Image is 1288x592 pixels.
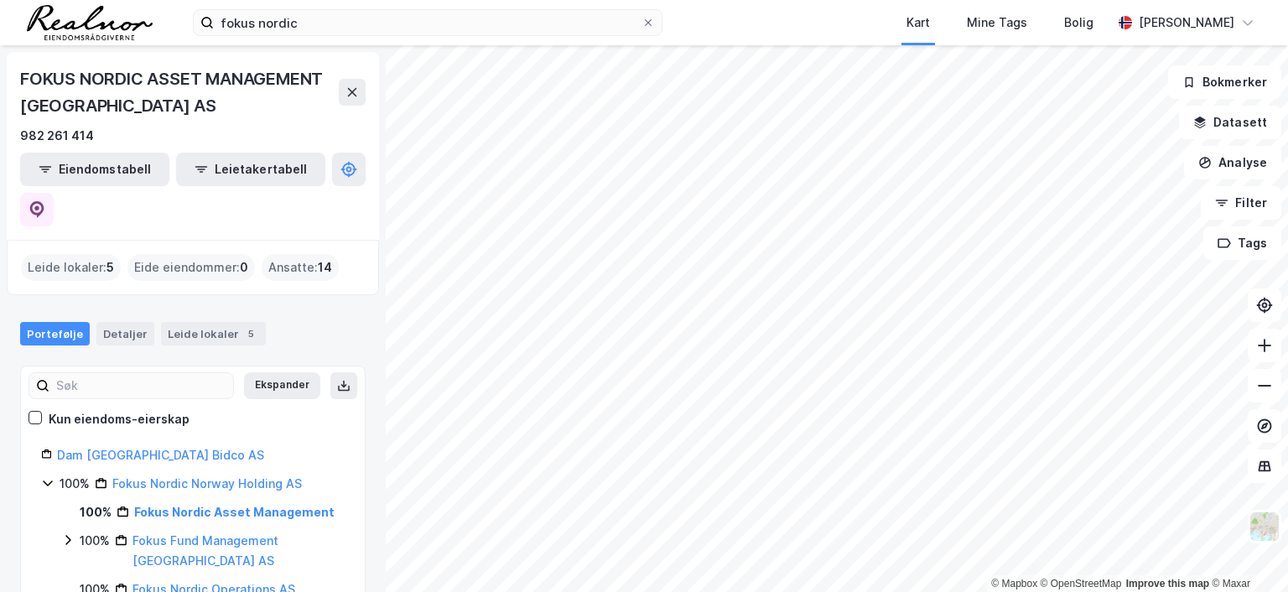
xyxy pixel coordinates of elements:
iframe: Chat Widget [1204,512,1288,592]
a: Fokus Fund Management [GEOGRAPHIC_DATA] AS [132,533,278,568]
img: Z [1249,511,1280,543]
button: Tags [1203,226,1281,260]
input: Søk [49,373,233,398]
span: 14 [318,257,332,278]
div: Leide lokaler [161,322,266,345]
button: Leietakertabell [176,153,325,186]
div: Kontrollprogram for chat [1204,512,1288,592]
button: Analyse [1184,146,1281,179]
div: Leide lokaler : [21,254,121,281]
a: Fokus Nordic Asset Management [134,505,335,519]
div: FOKUS NORDIC ASSET MANAGEMENT [GEOGRAPHIC_DATA] AS [20,65,339,119]
div: Kart [906,13,930,33]
div: Kun eiendoms-eierskap [49,409,190,429]
input: Søk på adresse, matrikkel, gårdeiere, leietakere eller personer [214,10,641,35]
div: 100% [60,474,90,494]
button: Filter [1201,186,1281,220]
div: Bolig [1064,13,1093,33]
div: Eide eiendommer : [127,254,255,281]
button: Bokmerker [1168,65,1281,99]
div: 100% [80,502,112,522]
a: OpenStreetMap [1041,578,1122,589]
span: 0 [240,257,248,278]
div: 5 [242,325,259,342]
a: Improve this map [1126,578,1209,589]
img: realnor-logo.934646d98de889bb5806.png [27,5,153,40]
div: 100% [80,531,110,551]
button: Eiendomstabell [20,153,169,186]
button: Ekspander [244,372,320,399]
a: Fokus Nordic Norway Holding AS [112,476,302,491]
span: 5 [106,257,114,278]
div: Mine Tags [967,13,1027,33]
a: Dam [GEOGRAPHIC_DATA] Bidco AS [57,448,264,462]
a: Mapbox [991,578,1037,589]
div: [PERSON_NAME] [1139,13,1234,33]
div: Detaljer [96,322,154,345]
div: Portefølje [20,322,90,345]
div: Ansatte : [262,254,339,281]
div: 982 261 414 [20,126,94,146]
button: Datasett [1179,106,1281,139]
